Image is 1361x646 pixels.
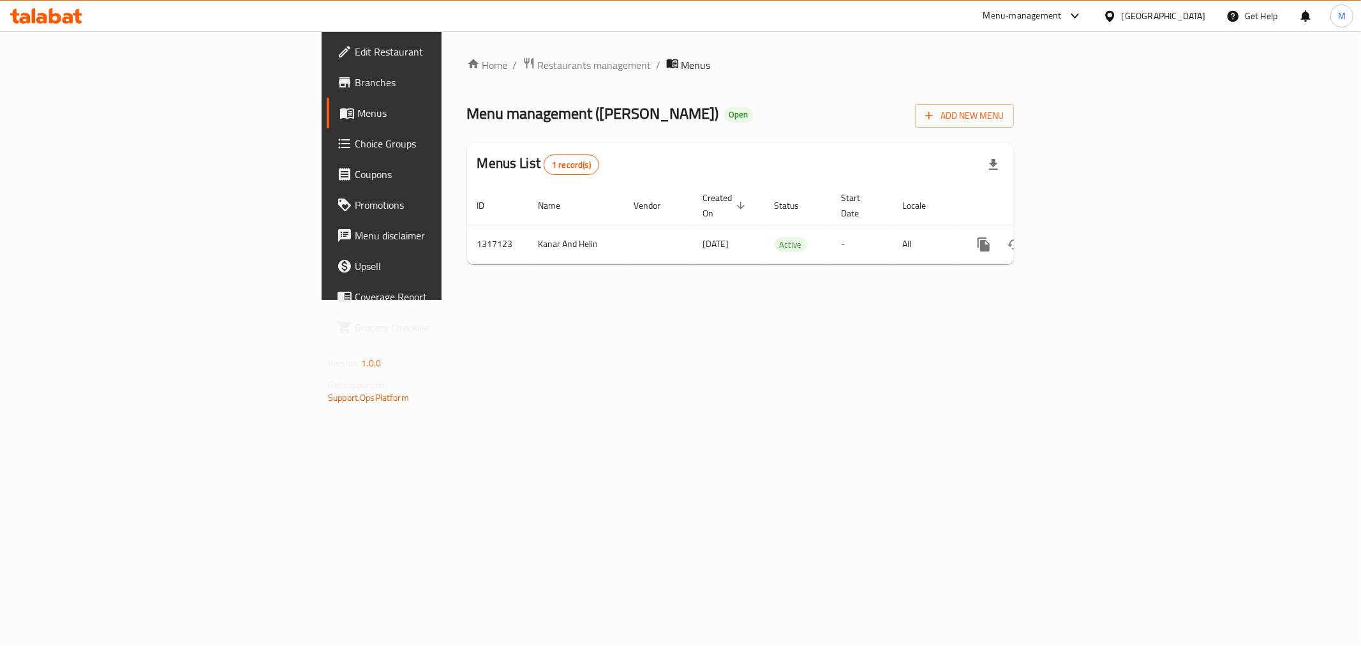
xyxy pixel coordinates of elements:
[355,228,539,243] span: Menu disclaimer
[467,57,1014,73] nav: breadcrumb
[893,225,958,264] td: All
[467,99,719,128] span: Menu management ( [PERSON_NAME] )
[327,190,549,220] a: Promotions
[657,57,661,73] li: /
[361,355,381,372] span: 1.0.0
[328,355,359,372] span: Version:
[355,259,539,274] span: Upsell
[983,8,1062,24] div: Menu-management
[724,109,754,120] span: Open
[634,198,678,213] span: Vendor
[328,389,409,406] a: Support.OpsPlatform
[327,67,549,98] a: Branches
[327,251,549,282] a: Upsell
[467,186,1101,264] table: enhanced table
[357,105,539,121] span: Menus
[539,198,577,213] span: Name
[477,198,502,213] span: ID
[538,57,651,73] span: Restaurants management
[355,44,539,59] span: Edit Restaurant
[355,75,539,90] span: Branches
[915,104,1014,128] button: Add New Menu
[528,225,624,264] td: Kanar And Helin
[703,236,729,252] span: [DATE]
[958,186,1101,225] th: Actions
[1338,9,1346,23] span: M
[1122,9,1206,23] div: [GEOGRAPHIC_DATA]
[523,57,651,73] a: Restaurants management
[775,237,807,252] span: Active
[831,225,893,264] td: -
[328,377,387,393] span: Get support on:
[355,136,539,151] span: Choice Groups
[355,197,539,213] span: Promotions
[842,190,877,221] span: Start Date
[327,220,549,251] a: Menu disclaimer
[355,320,539,335] span: Grocery Checklist
[775,198,816,213] span: Status
[477,154,599,175] h2: Menus List
[925,108,1004,124] span: Add New Menu
[327,312,549,343] a: Grocery Checklist
[544,159,599,171] span: 1 record(s)
[327,128,549,159] a: Choice Groups
[544,154,599,175] div: Total records count
[724,107,754,123] div: Open
[327,159,549,190] a: Coupons
[703,190,749,221] span: Created On
[978,149,1009,180] div: Export file
[969,229,999,260] button: more
[355,289,539,304] span: Coverage Report
[681,57,711,73] span: Menus
[327,36,549,67] a: Edit Restaurant
[999,229,1030,260] button: Change Status
[903,198,943,213] span: Locale
[327,282,549,312] a: Coverage Report
[327,98,549,128] a: Menus
[355,167,539,182] span: Coupons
